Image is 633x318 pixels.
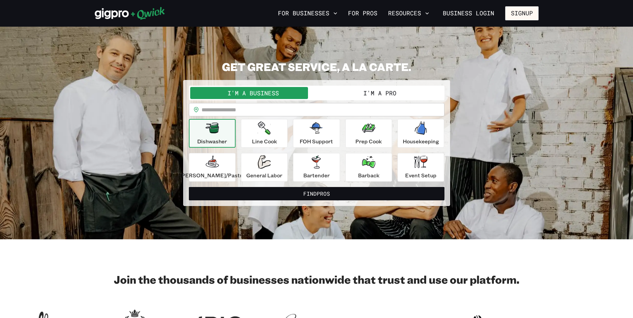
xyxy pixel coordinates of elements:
[246,171,282,179] p: General Labor
[355,137,382,145] p: Prep Cook
[385,8,432,19] button: Resources
[189,187,444,200] button: FindPros
[345,119,392,148] button: Prep Cook
[405,171,436,179] p: Event Setup
[183,60,450,73] h2: GET GREAT SERVICE, A LA CARTE.
[189,153,236,182] button: [PERSON_NAME]/Pastry
[293,119,340,148] button: FOH Support
[241,153,288,182] button: General Labor
[300,137,333,145] p: FOH Support
[95,273,539,286] h2: Join the thousands of businesses nationwide that trust and use our platform.
[345,153,392,182] button: Barback
[303,171,330,179] p: Bartender
[252,137,277,145] p: Line Cook
[505,6,539,20] button: Signup
[189,119,236,148] button: Dishwasher
[180,171,245,179] p: [PERSON_NAME]/Pastry
[190,87,317,99] button: I'm a Business
[317,87,443,99] button: I'm a Pro
[275,8,340,19] button: For Businesses
[293,153,340,182] button: Bartender
[437,6,500,20] a: Business Login
[241,119,288,148] button: Line Cook
[403,137,439,145] p: Housekeeping
[397,153,444,182] button: Event Setup
[397,119,444,148] button: Housekeeping
[345,8,380,19] a: For Pros
[358,171,379,179] p: Barback
[197,137,227,145] p: Dishwasher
